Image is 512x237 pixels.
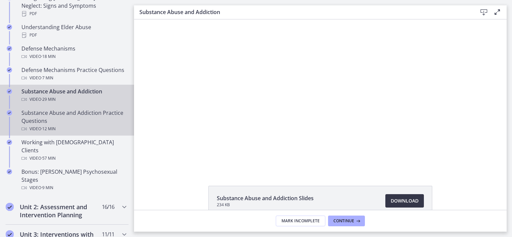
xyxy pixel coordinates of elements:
span: Substance Abuse and Addiction Slides [217,194,314,202]
div: Understanding Elder Abuse [21,23,126,39]
iframe: Video Lesson [134,19,507,170]
span: 234 KB [217,202,314,208]
i: Completed [7,140,12,145]
a: Download [385,194,424,208]
i: Completed [7,110,12,115]
button: Continue [328,216,365,226]
span: · 18 min [41,53,56,61]
h2: Unit 2: Assessment and Intervention Planning [20,203,102,219]
i: Completed [7,169,12,174]
i: Completed [7,24,12,30]
i: Completed [7,46,12,51]
span: Download [391,197,419,205]
div: Video [21,125,126,133]
i: Completed [6,203,14,211]
div: Video [21,74,126,82]
div: PDF [21,31,126,39]
div: Video [21,53,126,61]
div: Video [21,184,126,192]
button: Mark Incomplete [276,216,325,226]
div: Defense Mechanisms [21,45,126,61]
div: PDF [21,10,126,18]
div: Video [21,154,126,162]
div: Bonus: [PERSON_NAME] Psychosexual Stages [21,168,126,192]
div: Defense Mechanisms Practice Questions [21,66,126,82]
span: Mark Incomplete [281,218,320,224]
span: · 7 min [41,74,53,82]
span: · 57 min [41,154,56,162]
span: · 9 min [41,184,53,192]
h3: Substance Abuse and Addiction [139,8,466,16]
span: · 12 min [41,125,56,133]
span: 16 / 16 [102,203,114,211]
div: Substance Abuse and Addiction Practice Questions [21,109,126,133]
span: Continue [333,218,354,224]
div: Working with [DEMOGRAPHIC_DATA] Clients [21,138,126,162]
span: · 29 min [41,95,56,103]
i: Completed [7,89,12,94]
div: Substance Abuse and Addiction [21,87,126,103]
i: Completed [7,67,12,73]
div: Video [21,95,126,103]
